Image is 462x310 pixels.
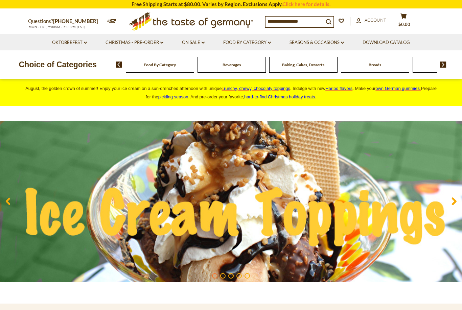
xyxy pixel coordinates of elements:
[290,39,344,46] a: Seasons & Occasions
[52,39,87,46] a: Oktoberfest
[393,13,414,30] button: $0.00
[440,62,446,68] img: next arrow
[106,39,163,46] a: Christmas - PRE-ORDER
[356,17,386,24] a: Account
[375,86,421,91] a: own German gummies.
[182,39,205,46] a: On Sale
[116,62,122,68] img: previous arrow
[224,86,290,91] span: runchy, chewy, chocolaty toppings
[28,17,103,26] p: Questions?
[369,62,381,67] a: Breads
[363,39,410,46] a: Download Catalog
[28,25,86,29] span: MON - FRI, 9:00AM - 5:00PM (EST)
[282,62,324,67] a: Baking, Cakes, Desserts
[282,1,330,7] a: Click here for details.
[222,86,290,91] a: crunchy, chewy, chocolaty toppings
[53,18,98,24] a: [PHONE_NUMBER]
[244,94,316,99] span: .
[365,17,386,23] span: Account
[398,22,410,27] span: $0.00
[325,86,352,91] a: Haribo flavors
[375,86,420,91] span: own German gummies
[144,62,176,67] a: Food By Category
[244,94,315,99] a: hard-to-find Christmas holiday treats
[25,86,437,99] span: August, the golden crown of summer! Enjoy your ice cream on a sun-drenched afternoon with unique ...
[223,62,241,67] a: Beverages
[158,94,188,99] a: pickling season
[223,39,271,46] a: Food By Category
